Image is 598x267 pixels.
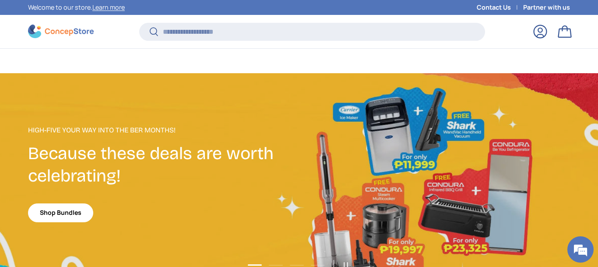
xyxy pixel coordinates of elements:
a: Partner with us [523,3,570,12]
img: ConcepStore [28,25,94,38]
a: Learn more [92,3,125,11]
a: Contact Us [477,3,523,12]
p: Welcome to our store. [28,3,125,12]
h2: Because these deals are worth celebrating! [28,142,299,188]
p: High-Five Your Way Into the Ber Months! [28,125,299,135]
a: Shop Bundles [28,203,93,222]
